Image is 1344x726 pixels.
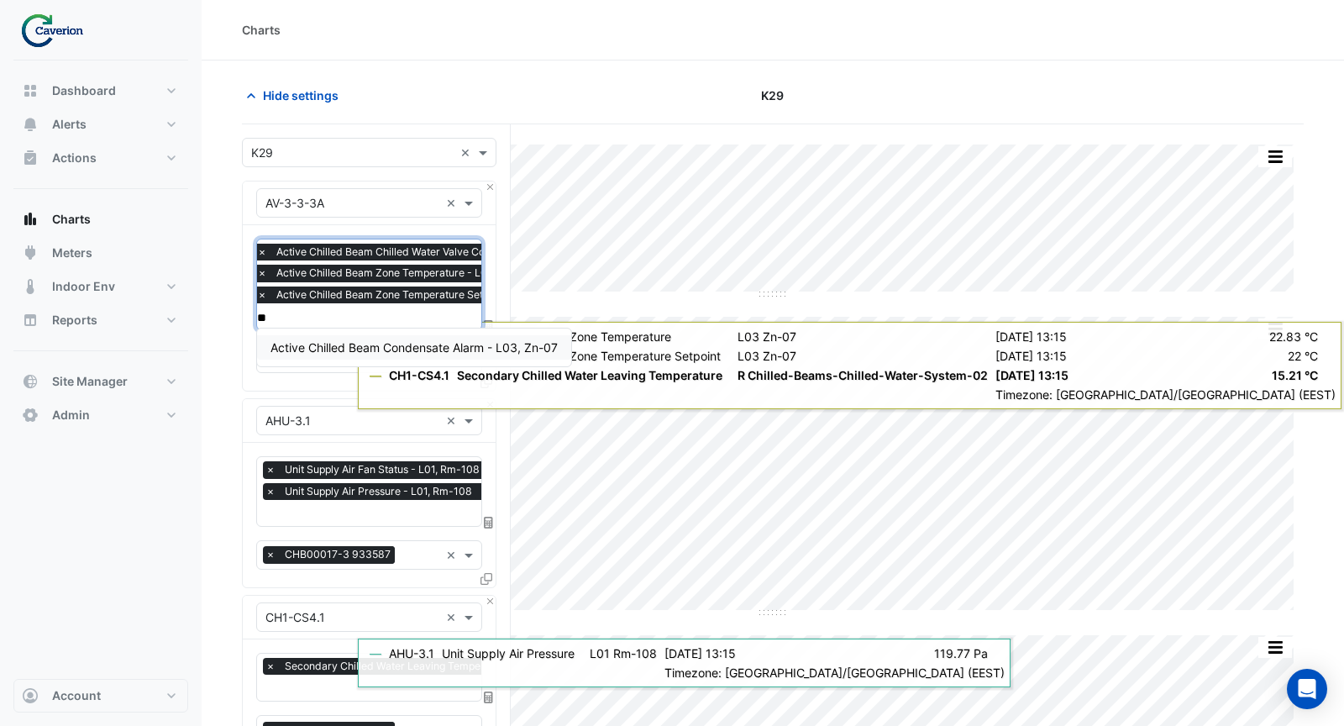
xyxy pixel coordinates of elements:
[22,407,39,423] app-icon: Admin
[1287,669,1327,709] div: Open Intercom Messenger
[52,278,115,295] span: Indoor Env
[52,687,101,704] span: Account
[1258,318,1292,339] button: More Options
[446,194,460,212] span: Clear
[13,236,188,270] button: Meters
[52,82,116,99] span: Dashboard
[255,287,270,303] span: ×
[22,373,39,390] app-icon: Site Manager
[52,211,91,228] span: Charts
[761,87,784,104] span: K29
[52,407,90,423] span: Admin
[22,150,39,166] app-icon: Actions
[1258,637,1292,658] button: More Options
[480,375,492,389] span: Clone Favourites and Tasks from this Equipment to other Equipment
[272,265,533,281] span: Active Chilled Beam Zone Temperature - L03, Zn-07
[281,483,476,500] span: Unit Supply Air Pressure - L01, Rm-108
[263,658,278,675] span: ×
[272,287,575,303] span: Active Chilled Beam Zone Temperature Setpoint - L03, Zn-07
[481,318,496,333] span: Choose Function
[263,87,339,104] span: Hide settings
[255,244,270,260] span: ×
[263,461,278,478] span: ×
[13,203,188,236] button: Charts
[13,74,188,108] button: Dashboard
[481,690,496,704] span: Choose Function
[480,571,492,586] span: Clone Favourites and Tasks from this Equipment to other Equipment
[52,373,128,390] span: Site Manager
[13,108,188,141] button: Alerts
[255,265,270,281] span: ×
[460,144,475,161] span: Clear
[485,181,496,192] button: Close
[52,312,97,329] span: Reports
[20,13,96,47] img: Company Logo
[13,270,188,303] button: Indoor Env
[22,116,39,133] app-icon: Alerts
[52,150,97,166] span: Actions
[481,515,496,529] span: Choose Function
[22,82,39,99] app-icon: Dashboard
[52,245,92,261] span: Meters
[13,398,188,432] button: Admin
[485,399,496,410] button: Close
[272,244,591,260] span: Active Chilled Beam Chilled Water Valve Command - L03, Zn-07
[281,658,738,675] span: Secondary Chilled Water Leaving Temperature - R, Chilled-Beams-Chilled-Water-System-02
[281,546,395,563] span: CHB00017-3 933587
[13,303,188,337] button: Reports
[22,211,39,228] app-icon: Charts
[242,21,281,39] div: Charts
[446,546,460,564] span: Clear
[270,340,558,355] span: Active Chilled Beam Condensate Alarm - L03, Zn-07
[13,141,188,175] button: Actions
[22,312,39,329] app-icon: Reports
[22,278,39,295] app-icon: Indoor Env
[446,608,460,626] span: Clear
[242,81,349,110] button: Hide settings
[485,596,496,607] button: Close
[256,328,572,367] ng-dropdown-panel: Options list
[446,412,460,429] span: Clear
[1258,146,1292,167] button: More Options
[263,483,278,500] span: ×
[13,679,188,713] button: Account
[281,461,484,478] span: Unit Supply Air Fan Status - L01, Rm-108
[52,116,87,133] span: Alerts
[263,546,278,563] span: ×
[13,365,188,398] button: Site Manager
[22,245,39,261] app-icon: Meters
